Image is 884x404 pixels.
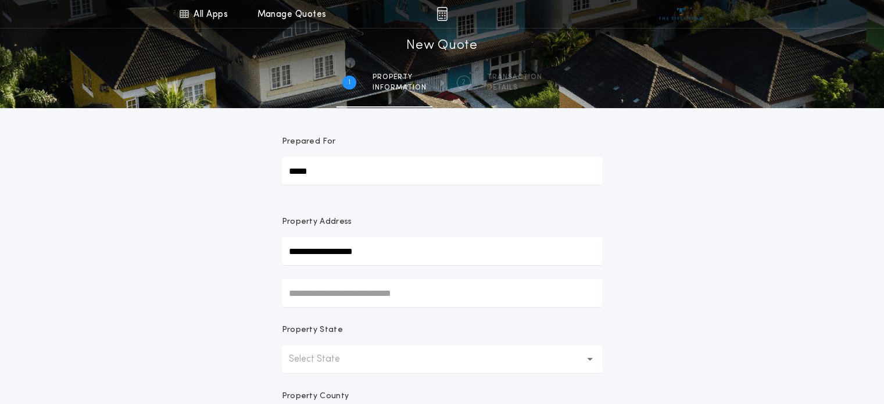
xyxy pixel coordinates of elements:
p: Select State [289,352,359,366]
span: Property [373,73,427,82]
h1: New Quote [406,37,477,55]
button: Select State [282,345,603,373]
p: Property County [282,391,349,402]
p: Prepared For [282,136,336,148]
h2: 1 [348,78,350,87]
span: details [487,83,542,92]
h2: 2 [461,78,466,87]
img: img [436,7,448,21]
p: Property Address [282,216,603,228]
img: vs-icon [659,8,703,20]
span: information [373,83,427,92]
input: Prepared For [282,157,603,185]
span: Transaction [487,73,542,82]
p: Property State [282,324,343,336]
